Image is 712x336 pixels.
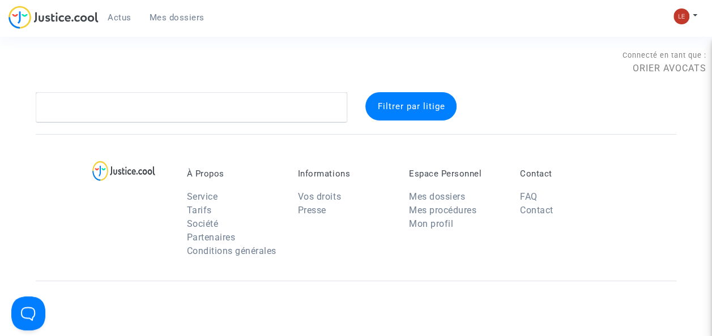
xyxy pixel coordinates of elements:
p: À Propos [187,169,281,179]
span: Connecté en tant que : [623,51,706,59]
p: Espace Personnel [409,169,503,179]
iframe: Help Scout Beacon - Open [11,296,45,330]
a: Partenaires [187,232,236,243]
a: FAQ [520,191,538,202]
span: Mes dossiers [150,12,204,23]
a: Mes dossiers [409,191,465,202]
a: Conditions générales [187,245,276,256]
a: Mon profil [409,218,453,229]
a: Mes procédures [409,205,476,216]
img: logo-lg.svg [92,161,155,181]
a: Presse [298,205,326,216]
img: jc-logo.svg [8,6,99,29]
a: Mes dossiers [140,9,214,26]
a: Contact [520,205,553,216]
img: 7d989c7df380ac848c7da5f314e8ff03 [673,8,689,24]
span: Filtrer par litige [377,101,445,111]
a: Service [187,191,218,202]
a: Tarifs [187,205,212,216]
a: Actus [99,9,140,26]
a: Société [187,218,219,229]
p: Contact [520,169,614,179]
span: Actus [108,12,131,23]
p: Informations [298,169,392,179]
a: Vos droits [298,191,341,202]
